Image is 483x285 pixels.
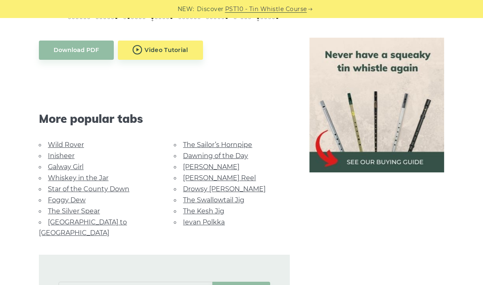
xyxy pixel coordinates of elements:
[183,196,244,204] a: The Swallowtail Jig
[183,141,252,149] a: The Sailor’s Hornpipe
[118,41,203,60] a: Video Tutorial
[309,38,444,172] img: tin whistle buying guide
[178,5,194,14] span: NEW:
[48,163,84,171] a: Galway Girl
[48,196,86,204] a: Foggy Dew
[39,41,114,60] a: Download PDF
[48,174,108,182] a: Whiskey in the Jar
[225,5,307,14] a: PST10 - Tin Whistle Course
[183,152,248,160] a: Dawning of the Day
[39,218,127,237] a: [GEOGRAPHIC_DATA] to [GEOGRAPHIC_DATA]
[48,152,74,160] a: Inisheer
[183,174,256,182] a: [PERSON_NAME] Reel
[197,5,224,14] span: Discover
[48,141,84,149] a: Wild Rover
[183,185,266,193] a: Drowsy [PERSON_NAME]
[183,218,225,226] a: Ievan Polkka
[183,163,239,171] a: [PERSON_NAME]
[48,185,129,193] a: Star of the County Down
[39,112,289,126] span: More popular tabs
[48,207,100,215] a: The Silver Spear
[183,207,224,215] a: The Kesh Jig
